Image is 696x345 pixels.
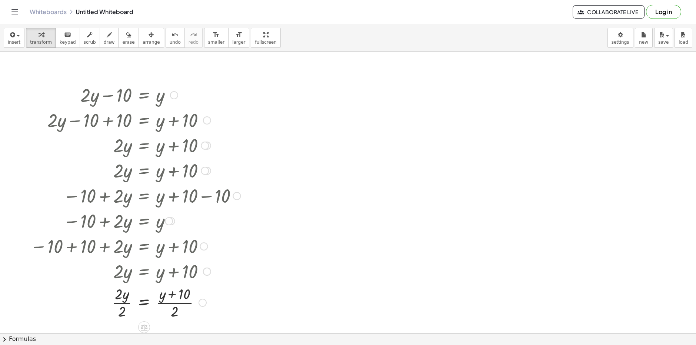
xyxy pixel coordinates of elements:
[104,40,115,45] span: draw
[607,28,633,48] button: settings
[4,28,24,48] button: insert
[8,40,20,45] span: insert
[232,40,245,45] span: larger
[208,40,224,45] span: smaller
[204,28,229,48] button: format_sizesmaller
[235,30,242,39] i: format_size
[80,28,100,48] button: scrub
[138,321,150,333] div: Apply the same math to both sides of the equation
[171,30,179,39] i: undo
[189,40,199,45] span: redo
[26,28,56,48] button: transform
[30,40,52,45] span: transform
[639,40,648,45] span: new
[213,30,220,39] i: format_size
[122,40,134,45] span: erase
[675,28,692,48] button: load
[30,8,67,16] a: Whiteboards
[573,5,645,19] button: Collaborate Live
[84,40,96,45] span: scrub
[190,30,197,39] i: redo
[612,40,629,45] span: settings
[9,6,21,18] button: Toggle navigation
[170,40,181,45] span: undo
[251,28,280,48] button: fullscreen
[139,28,164,48] button: arrange
[60,40,76,45] span: keypad
[658,40,669,45] span: save
[654,28,673,48] button: save
[64,30,71,39] i: keyboard
[118,28,139,48] button: erase
[166,28,185,48] button: undoundo
[228,28,249,48] button: format_sizelarger
[635,28,653,48] button: new
[579,9,638,15] span: Collaborate Live
[184,28,203,48] button: redoredo
[100,28,119,48] button: draw
[143,40,160,45] span: arrange
[679,40,688,45] span: load
[646,5,681,19] button: Log in
[255,40,276,45] span: fullscreen
[56,28,80,48] button: keyboardkeypad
